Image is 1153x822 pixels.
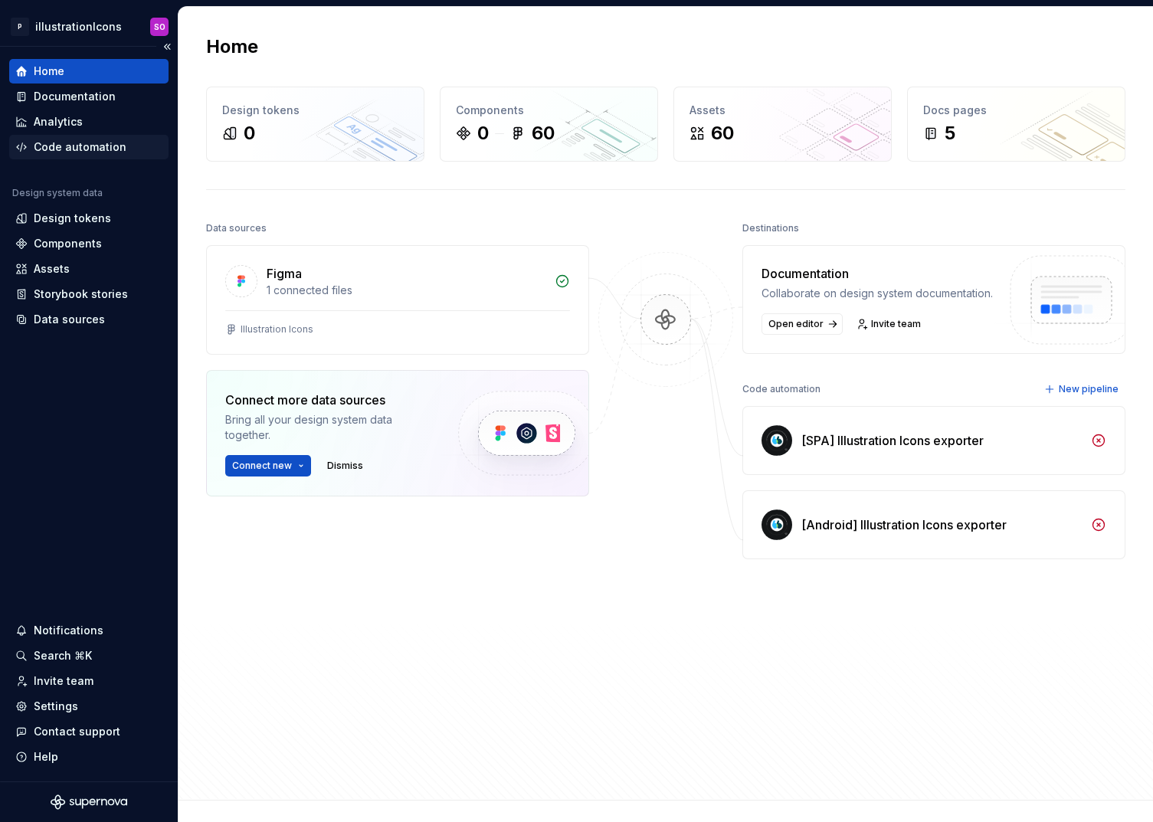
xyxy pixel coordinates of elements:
div: 60 [532,121,555,146]
div: 5 [945,121,955,146]
div: P [11,18,29,36]
div: [Android] Illustration Icons exporter [801,516,1007,534]
div: Help [34,749,58,765]
div: Data sources [34,312,105,327]
a: Docs pages5 [907,87,1125,162]
a: Code automation [9,135,169,159]
div: Collaborate on design system documentation. [762,286,993,301]
a: Components060 [440,87,658,162]
a: Invite team [9,669,169,693]
button: Dismiss [320,455,370,476]
div: Analytics [34,114,83,129]
a: Assets60 [673,87,892,162]
span: Connect new [232,460,292,472]
a: Settings [9,694,169,719]
div: Code automation [34,139,126,155]
a: Figma1 connected filesIllustration Icons [206,245,589,355]
div: Assets [690,103,876,118]
button: Search ⌘K [9,644,169,668]
div: Invite team [34,673,93,689]
div: Connect more data sources [225,391,432,409]
button: Connect new [225,455,311,476]
div: Notifications [34,623,103,638]
h2: Home [206,34,258,59]
div: illustrationIcons [35,19,122,34]
div: Design system data [12,187,103,199]
button: New pipeline [1040,378,1125,400]
a: Storybook stories [9,282,169,306]
a: Analytics [9,110,169,134]
div: SO [154,21,165,33]
div: 0 [244,121,255,146]
div: 1 connected files [267,283,545,298]
span: Open editor [768,318,824,330]
div: 0 [477,121,489,146]
div: Illustration Icons [241,323,313,336]
a: Documentation [9,84,169,109]
div: Assets [34,261,70,277]
div: Documentation [762,264,993,283]
div: Design tokens [222,103,408,118]
a: Components [9,231,169,256]
button: Help [9,745,169,769]
button: Contact support [9,719,169,744]
div: Contact support [34,724,120,739]
div: Data sources [206,218,267,239]
button: Notifications [9,618,169,643]
div: Components [456,103,642,118]
div: [SPA] Illustration Icons exporter [801,431,984,450]
div: Home [34,64,64,79]
div: Components [34,236,102,251]
div: Figma [267,264,302,283]
div: Destinations [742,218,799,239]
div: Storybook stories [34,287,128,302]
a: Open editor [762,313,843,335]
div: Settings [34,699,78,714]
span: Invite team [871,318,921,330]
a: Home [9,59,169,84]
a: Assets [9,257,169,281]
div: 60 [711,121,734,146]
span: Dismiss [327,460,363,472]
button: Collapse sidebar [156,36,178,57]
div: Documentation [34,89,116,104]
a: Design tokens0 [206,87,424,162]
div: Bring all your design system data together. [225,412,432,443]
a: Design tokens [9,206,169,231]
a: Data sources [9,307,169,332]
button: PillustrationIconsSO [3,10,175,43]
svg: Supernova Logo [51,794,127,810]
div: Search ⌘K [34,648,92,663]
div: Docs pages [923,103,1109,118]
div: Design tokens [34,211,111,226]
div: Code automation [742,378,821,400]
span: New pipeline [1059,383,1119,395]
a: Invite team [852,313,928,335]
